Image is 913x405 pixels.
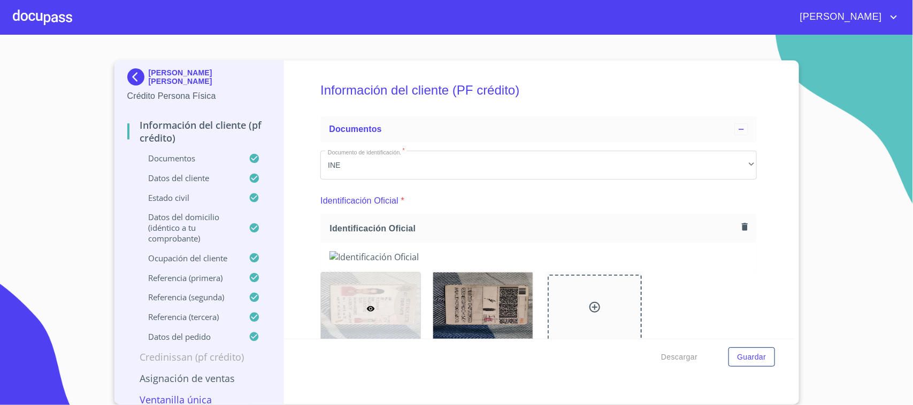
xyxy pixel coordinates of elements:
p: Asignación de Ventas [127,372,271,385]
span: Identificación Oficial [329,223,738,234]
div: INE [320,151,757,180]
button: account of current user [792,9,900,26]
p: Datos del pedido [127,331,249,342]
p: Estado Civil [127,192,249,203]
span: Documentos [329,124,381,134]
p: Referencia (primera) [127,272,249,283]
h5: Información del cliente (PF crédito) [320,68,757,112]
p: Datos del domicilio (idéntico a tu comprobante) [127,212,249,244]
span: Guardar [737,351,766,364]
button: Descargar [657,347,702,367]
p: Datos del cliente [127,173,249,183]
span: [PERSON_NAME] [792,9,887,26]
p: Credinissan (PF crédito) [127,351,271,363]
p: [PERSON_NAME] [PERSON_NAME] [149,68,271,85]
div: [PERSON_NAME] [PERSON_NAME] [127,68,271,90]
img: Identificación Oficial [433,272,533,346]
p: Información del cliente (PF crédito) [127,119,271,144]
p: Identificación Oficial [320,194,398,207]
p: Documentos [127,153,249,163]
div: Documentos [320,116,757,142]
p: Ocupación del Cliente [127,253,249,263]
span: Descargar [661,351,697,364]
p: Referencia (tercera) [127,311,249,322]
img: Identificación Oficial [329,251,748,263]
button: Guardar [728,347,774,367]
img: Docupass spot blue [127,68,149,85]
p: Referencia (segunda) [127,292,249,302]
p: Crédito Persona Física [127,90,271,103]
